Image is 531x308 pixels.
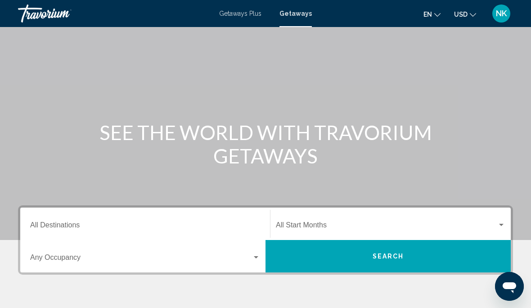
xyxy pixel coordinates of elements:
[423,11,432,18] span: en
[496,9,507,18] span: NK
[423,8,441,21] button: Change language
[495,272,524,301] iframe: Button to launch messaging window
[219,10,261,17] a: Getaways Plus
[279,10,312,17] a: Getaways
[20,208,511,272] div: Search widget
[454,8,476,21] button: Change currency
[265,240,511,272] button: Search
[373,253,404,260] span: Search
[454,11,468,18] span: USD
[18,5,210,23] a: Travorium
[490,4,513,23] button: User Menu
[97,121,434,168] h1: SEE THE WORLD WITH TRAVORIUM GETAWAYS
